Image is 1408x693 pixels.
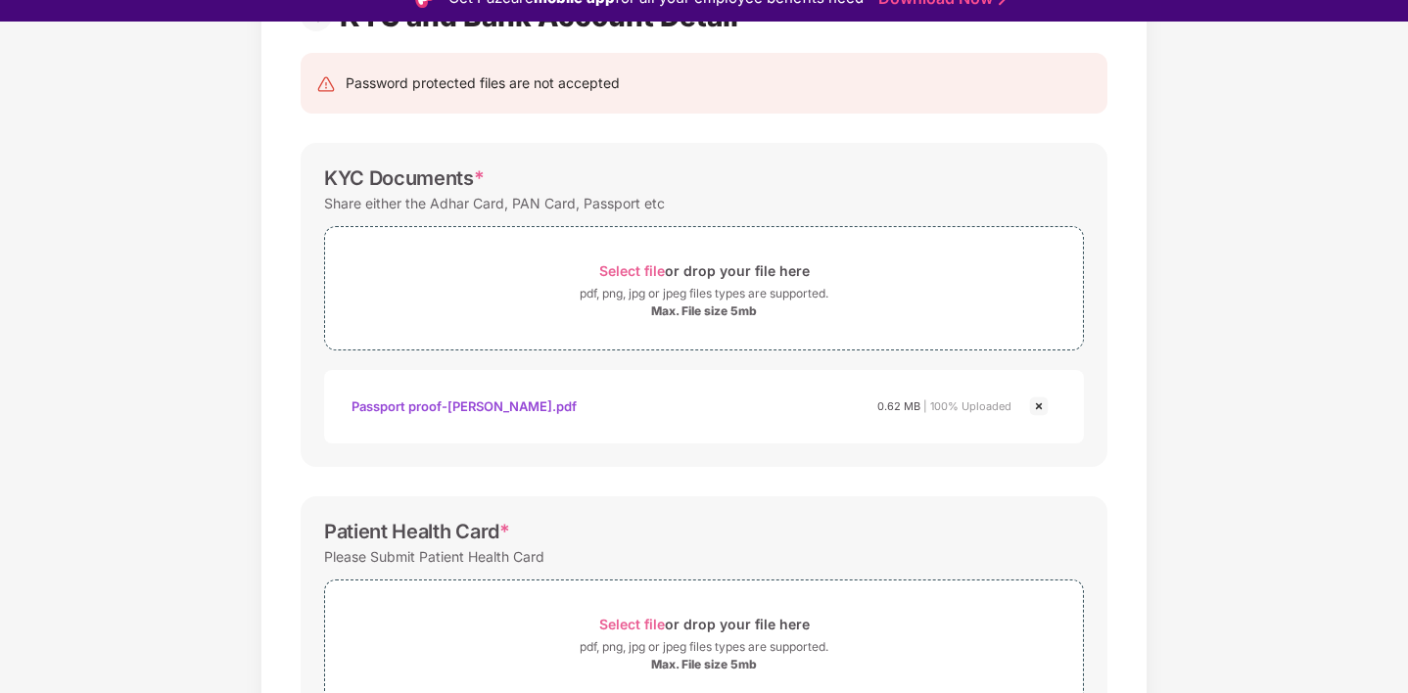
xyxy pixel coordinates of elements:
[599,616,665,632] span: Select file
[877,399,920,413] span: 0.62 MB
[599,262,665,279] span: Select file
[325,242,1083,335] span: Select fileor drop your file herepdf, png, jpg or jpeg files types are supported.Max. File size 5mb
[324,190,665,216] div: Share either the Adhar Card, PAN Card, Passport etc
[599,257,810,284] div: or drop your file here
[651,303,757,319] div: Max. File size 5mb
[923,399,1011,413] span: | 100% Uploaded
[580,637,828,657] div: pdf, png, jpg or jpeg files types are supported.
[352,390,577,423] div: Passport proof-[PERSON_NAME].pdf
[324,166,485,190] div: KYC Documents
[324,543,544,570] div: Please Submit Patient Health Card
[324,520,510,543] div: Patient Health Card
[346,72,620,94] div: Password protected files are not accepted
[1027,394,1051,418] img: svg+xml;base64,PHN2ZyBpZD0iQ3Jvc3MtMjR4MjQiIHhtbG5zPSJodHRwOi8vd3d3LnczLm9yZy8yMDAwL3N2ZyIgd2lkdG...
[316,74,336,94] img: svg+xml;base64,PHN2ZyB4bWxucz0iaHR0cDovL3d3dy53My5vcmcvMjAwMC9zdmciIHdpZHRoPSIyNCIgaGVpZ2h0PSIyNC...
[325,595,1083,688] span: Select fileor drop your file herepdf, png, jpg or jpeg files types are supported.Max. File size 5mb
[599,611,810,637] div: or drop your file here
[651,657,757,672] div: Max. File size 5mb
[580,284,828,303] div: pdf, png, jpg or jpeg files types are supported.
